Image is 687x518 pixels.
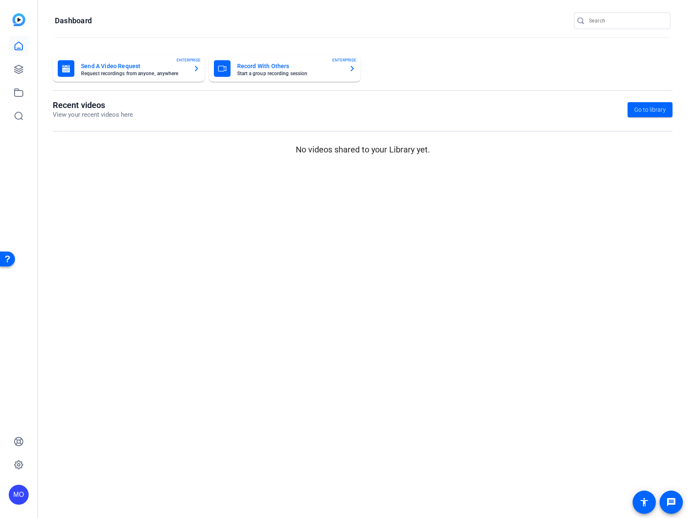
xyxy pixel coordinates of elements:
[53,55,205,82] button: Send A Video RequestRequest recordings from anyone, anywhereENTERPRISE
[53,110,133,120] p: View your recent videos here
[237,61,343,71] mat-card-title: Record With Others
[332,57,356,63] span: ENTERPRISE
[55,16,92,26] h1: Dashboard
[639,497,649,507] mat-icon: accessibility
[237,71,343,76] mat-card-subtitle: Start a group recording session
[634,106,666,114] span: Go to library
[209,55,361,82] button: Record With OthersStart a group recording sessionENTERPRISE
[81,61,186,71] mat-card-title: Send A Video Request
[589,16,664,26] input: Search
[81,71,186,76] mat-card-subtitle: Request recordings from anyone, anywhere
[9,485,29,505] div: MO
[177,57,201,63] span: ENTERPRISE
[53,100,133,110] h1: Recent videos
[628,102,672,117] a: Go to library
[53,143,672,156] p: No videos shared to your Library yet.
[666,497,676,507] mat-icon: message
[12,13,25,26] img: blue-gradient.svg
